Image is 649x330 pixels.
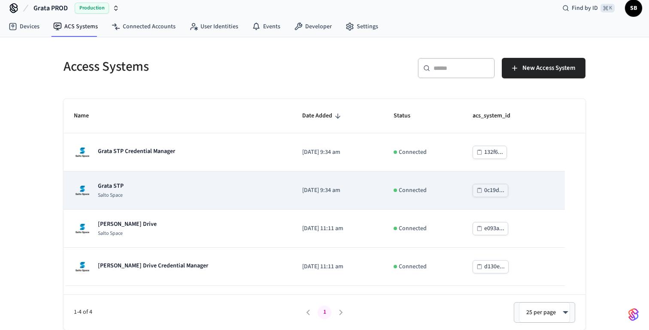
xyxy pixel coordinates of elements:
[473,260,509,273] button: d130e...
[98,261,208,270] p: [PERSON_NAME] Drive Credential Manager
[182,19,245,34] a: User Identities
[74,220,91,237] img: Salto Space Logo
[473,222,508,235] button: e093a...
[484,147,503,158] div: 132f6...
[484,261,505,272] div: d130e...
[245,19,287,34] a: Events
[339,19,385,34] a: Settings
[473,109,522,123] span: acs_system_id
[105,19,182,34] a: Connected Accounts
[399,148,427,157] p: Connected
[98,192,124,199] p: Salto Space
[318,306,331,319] button: page 1
[46,19,105,34] a: ACS Systems
[98,147,175,156] p: Grata STP Credential Manager
[75,3,109,14] span: Production
[302,186,373,195] p: [DATE] 9:34 am
[74,109,100,123] span: Name
[394,109,422,123] span: Status
[473,184,508,197] button: 0c19d...
[302,109,343,123] span: Date Added
[2,19,46,34] a: Devices
[33,3,68,13] span: Grata PROD
[64,99,585,286] table: sticky table
[572,4,598,12] span: Find by ID
[399,224,427,233] p: Connected
[555,0,622,16] div: Find by ID⌘ K
[74,144,91,161] img: Salto Space Logo
[302,148,373,157] p: [DATE] 9:34 am
[98,182,124,190] p: Grata STP
[626,0,641,16] span: SB
[64,58,319,75] h5: Access Systems
[74,308,300,317] span: 1-4 of 4
[98,230,157,237] p: Salto Space
[302,262,373,271] p: [DATE] 11:11 am
[522,63,575,74] span: New Access System
[519,302,570,323] div: 25 per page
[628,308,639,321] img: SeamLogoGradient.69752ec5.svg
[287,19,339,34] a: Developer
[302,224,373,233] p: [DATE] 11:11 am
[600,4,615,12] span: ⌘ K
[399,262,427,271] p: Connected
[484,223,504,234] div: e093a...
[74,258,91,275] img: Salto Space Logo
[484,185,504,196] div: 0c19d...
[473,146,507,159] button: 132f6...
[98,220,157,228] p: [PERSON_NAME] Drive
[300,306,349,319] nav: pagination navigation
[399,186,427,195] p: Connected
[74,182,91,199] img: Salto Space Logo
[502,58,585,78] button: New Access System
